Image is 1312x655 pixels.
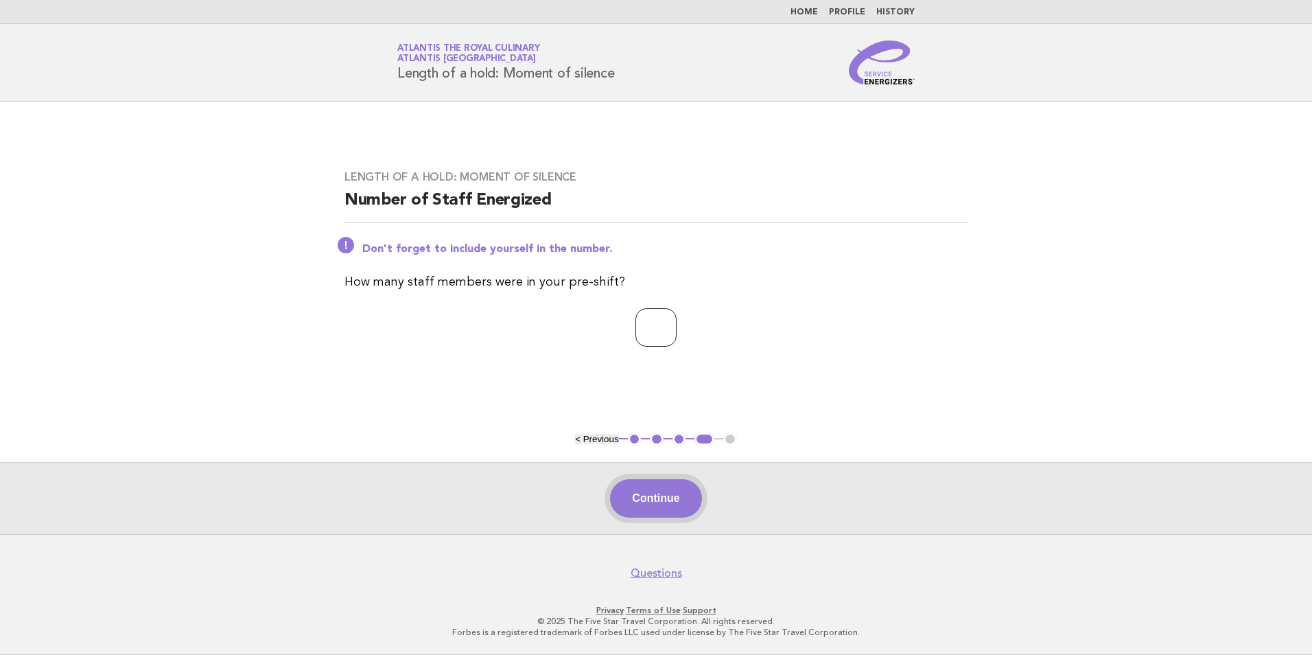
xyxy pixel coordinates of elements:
p: © 2025 The Five Star Travel Corporation. All rights reserved. [236,616,1076,627]
a: Atlantis the Royal CulinaryAtlantis [GEOGRAPHIC_DATA] [397,44,539,63]
a: Support [683,606,716,615]
span: Atlantis [GEOGRAPHIC_DATA] [397,55,536,64]
button: 1 [628,433,642,446]
a: History [876,8,915,16]
button: Continue [610,479,701,518]
h3: Length of a hold: Moment of silence [344,170,968,184]
button: 4 [694,433,714,446]
img: Service Energizers [849,41,915,84]
a: Terms of Use [626,606,681,615]
button: 2 [650,433,664,446]
p: Forbes is a registered trademark of Forbes LLC used under license by The Five Star Travel Corpora... [236,627,1076,638]
a: Privacy [596,606,624,615]
a: Profile [829,8,865,16]
a: Questions [631,566,682,580]
h1: Length of a hold: Moment of silence [397,45,614,80]
a: Home [790,8,818,16]
button: < Previous [575,434,618,444]
h2: Number of Staff Energized [344,189,968,223]
p: Don't forget to include yourself in the number. [362,242,968,256]
button: 3 [672,433,686,446]
p: · · [236,605,1076,616]
p: How many staff members were in your pre-shift? [344,273,968,292]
